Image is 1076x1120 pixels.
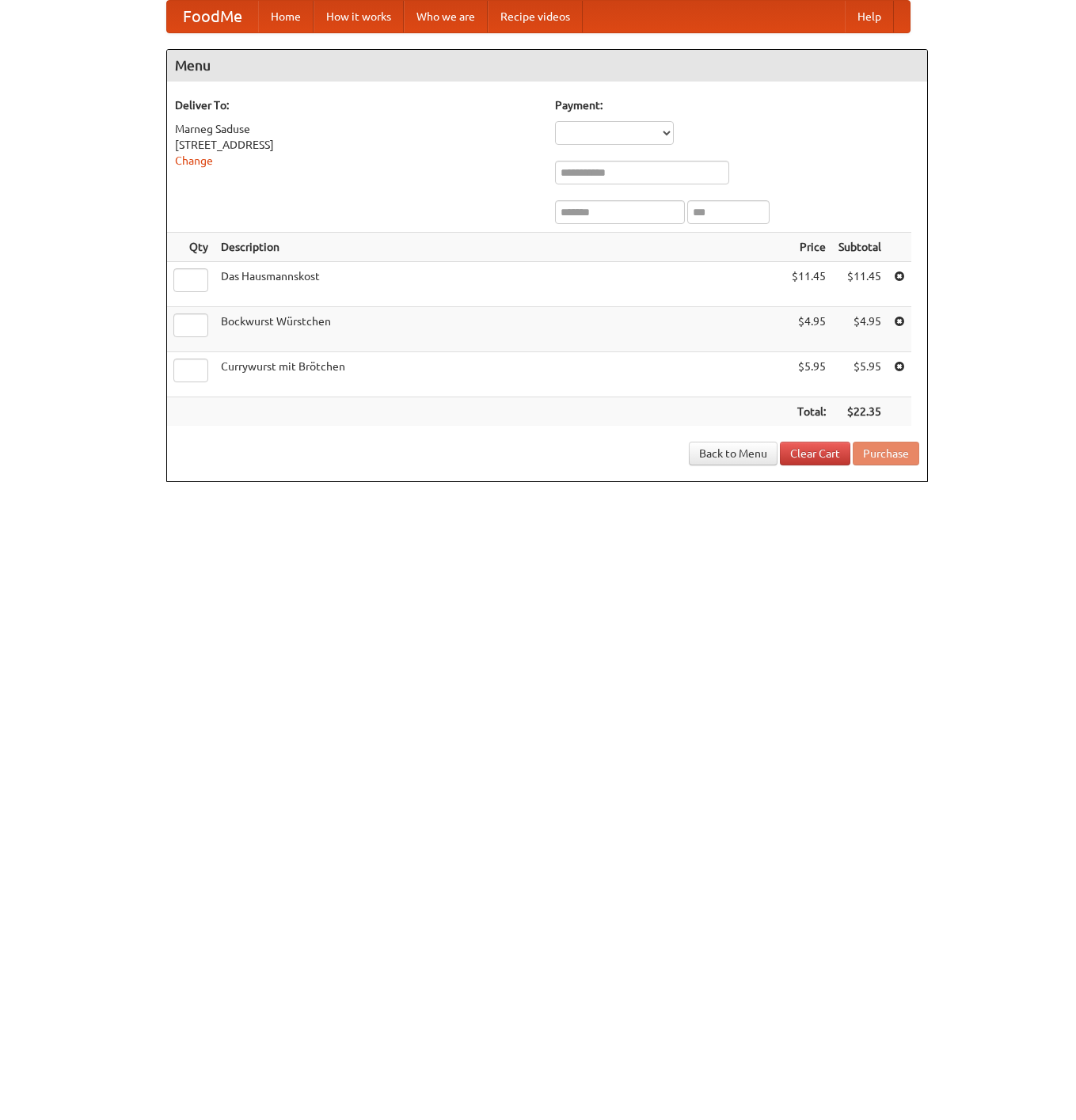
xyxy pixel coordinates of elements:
[488,1,583,32] a: Recipe videos
[689,442,778,465] a: Back to Menu
[175,97,539,113] h5: Deliver To:
[314,1,404,32] a: How it works
[780,442,850,465] a: Clear Cart
[167,1,258,32] a: FoodMe
[258,1,314,32] a: Home
[845,1,894,32] a: Help
[785,233,832,262] th: Price
[832,307,888,352] td: $4.95
[785,397,832,427] th: Total:
[785,262,832,307] td: $11.45
[215,262,785,307] td: Das Hausmannskost
[853,442,919,465] button: Purchase
[175,154,213,167] a: Change
[167,50,927,82] h4: Menu
[832,352,888,397] td: $5.95
[167,233,215,262] th: Qty
[404,1,488,32] a: Who we are
[175,137,539,153] div: [STREET_ADDRESS]
[832,397,888,427] th: $22.35
[215,307,785,352] td: Bockwurst Würstchen
[555,97,919,113] h5: Payment:
[785,307,832,352] td: $4.95
[832,262,888,307] td: $11.45
[832,233,888,262] th: Subtotal
[785,352,832,397] td: $5.95
[175,121,539,137] div: Marneg Saduse
[215,233,785,262] th: Description
[215,352,785,397] td: Currywurst mit Brötchen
